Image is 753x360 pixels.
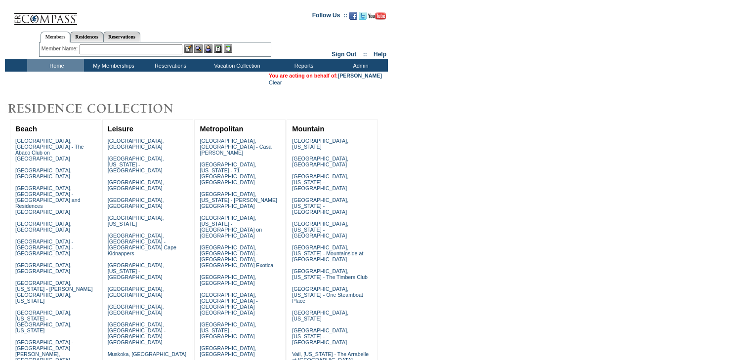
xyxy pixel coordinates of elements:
a: [GEOGRAPHIC_DATA], [GEOGRAPHIC_DATA] - [GEOGRAPHIC_DATA] [GEOGRAPHIC_DATA] [200,292,257,316]
a: [PERSON_NAME] [338,73,382,79]
a: [GEOGRAPHIC_DATA], [GEOGRAPHIC_DATA] - The Abaco Club on [GEOGRAPHIC_DATA] [15,138,84,161]
a: Leisure [108,125,133,133]
img: b_calculator.gif [224,44,232,53]
img: Reservations [214,44,222,53]
a: Clear [269,80,282,85]
td: Reports [274,59,331,72]
a: [GEOGRAPHIC_DATA], [GEOGRAPHIC_DATA] - [GEOGRAPHIC_DATA] Cape Kidnappers [108,233,176,256]
a: [GEOGRAPHIC_DATA], [GEOGRAPHIC_DATA] - [GEOGRAPHIC_DATA], [GEOGRAPHIC_DATA] Exotica [200,244,273,268]
a: [GEOGRAPHIC_DATA], [GEOGRAPHIC_DATA] [15,262,72,274]
a: [GEOGRAPHIC_DATA], [GEOGRAPHIC_DATA] - [GEOGRAPHIC_DATA] [GEOGRAPHIC_DATA] [108,321,166,345]
td: My Memberships [84,59,141,72]
a: [GEOGRAPHIC_DATA], [US_STATE] - [GEOGRAPHIC_DATA] [292,173,348,191]
img: Destinations by Exclusive Resorts [5,99,198,119]
a: [GEOGRAPHIC_DATA] - [GEOGRAPHIC_DATA] - [GEOGRAPHIC_DATA] [15,239,73,256]
a: [GEOGRAPHIC_DATA], [US_STATE] [108,215,164,227]
a: [GEOGRAPHIC_DATA], [GEOGRAPHIC_DATA] [108,138,164,150]
a: [GEOGRAPHIC_DATA], [US_STATE] - One Steamboat Place [292,286,363,304]
a: [GEOGRAPHIC_DATA], [US_STATE] - [GEOGRAPHIC_DATA] [108,156,164,173]
img: Become our fan on Facebook [349,12,357,20]
td: Reservations [141,59,198,72]
a: [GEOGRAPHIC_DATA], [GEOGRAPHIC_DATA] - [GEOGRAPHIC_DATA] and Residences [GEOGRAPHIC_DATA] [15,185,81,215]
a: [GEOGRAPHIC_DATA], [US_STATE] - [PERSON_NAME][GEOGRAPHIC_DATA] [200,191,277,209]
a: [GEOGRAPHIC_DATA], [US_STATE] - [GEOGRAPHIC_DATA] [108,262,164,280]
a: Help [374,51,386,58]
a: [GEOGRAPHIC_DATA], [GEOGRAPHIC_DATA] [108,304,164,316]
img: Subscribe to our YouTube Channel [368,12,386,20]
a: [GEOGRAPHIC_DATA], [GEOGRAPHIC_DATA] - Casa [PERSON_NAME] [200,138,271,156]
a: [GEOGRAPHIC_DATA], [GEOGRAPHIC_DATA] [200,345,256,357]
a: [GEOGRAPHIC_DATA], [GEOGRAPHIC_DATA] [292,156,348,167]
a: Residences [70,32,103,42]
a: Muskoka, [GEOGRAPHIC_DATA] [108,351,186,357]
a: [GEOGRAPHIC_DATA], [US_STATE] - [GEOGRAPHIC_DATA] [292,197,348,215]
a: [GEOGRAPHIC_DATA], [US_STATE] - Mountainside at [GEOGRAPHIC_DATA] [292,244,363,262]
img: Impersonate [204,44,212,53]
a: [GEOGRAPHIC_DATA], [US_STATE] - [GEOGRAPHIC_DATA], [US_STATE] [15,310,72,333]
a: [GEOGRAPHIC_DATA], [GEOGRAPHIC_DATA] [200,274,256,286]
a: [GEOGRAPHIC_DATA], [US_STATE] - [GEOGRAPHIC_DATA] [292,327,348,345]
a: Beach [15,125,37,133]
img: View [194,44,203,53]
td: Follow Us :: [312,11,347,23]
img: b_edit.gif [184,44,193,53]
span: :: [363,51,367,58]
td: Home [27,59,84,72]
a: [GEOGRAPHIC_DATA], [US_STATE] - The Timbers Club [292,268,368,280]
a: [GEOGRAPHIC_DATA], [GEOGRAPHIC_DATA] [15,221,72,233]
a: [GEOGRAPHIC_DATA], [GEOGRAPHIC_DATA] [108,286,164,298]
a: Become our fan on Facebook [349,15,357,21]
a: [GEOGRAPHIC_DATA], [US_STATE] - [GEOGRAPHIC_DATA] on [GEOGRAPHIC_DATA] [200,215,262,239]
a: [GEOGRAPHIC_DATA], [US_STATE] - 71 [GEOGRAPHIC_DATA], [GEOGRAPHIC_DATA] [200,161,256,185]
a: [GEOGRAPHIC_DATA], [GEOGRAPHIC_DATA] [15,167,72,179]
a: Sign Out [332,51,356,58]
img: Follow us on Twitter [359,12,367,20]
a: Subscribe to our YouTube Channel [368,15,386,21]
a: Follow us on Twitter [359,15,367,21]
a: Reservations [103,32,140,42]
a: [GEOGRAPHIC_DATA], [GEOGRAPHIC_DATA] [108,197,164,209]
a: Metropolitan [200,125,243,133]
td: Admin [331,59,388,72]
a: [GEOGRAPHIC_DATA], [US_STATE] [292,138,348,150]
span: You are acting on behalf of: [269,73,382,79]
a: [GEOGRAPHIC_DATA], [US_STATE] [292,310,348,321]
a: [GEOGRAPHIC_DATA], [US_STATE] - [PERSON_NAME][GEOGRAPHIC_DATA], [US_STATE] [15,280,93,304]
a: [GEOGRAPHIC_DATA], [US_STATE] - [GEOGRAPHIC_DATA] [200,321,256,339]
a: [GEOGRAPHIC_DATA], [US_STATE] - [GEOGRAPHIC_DATA] [292,221,348,239]
a: Members [41,32,71,42]
td: Vacation Collection [198,59,274,72]
div: Member Name: [42,44,80,53]
img: Compass Home [13,5,78,25]
a: [GEOGRAPHIC_DATA], [GEOGRAPHIC_DATA] [108,179,164,191]
a: Mountain [292,125,324,133]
